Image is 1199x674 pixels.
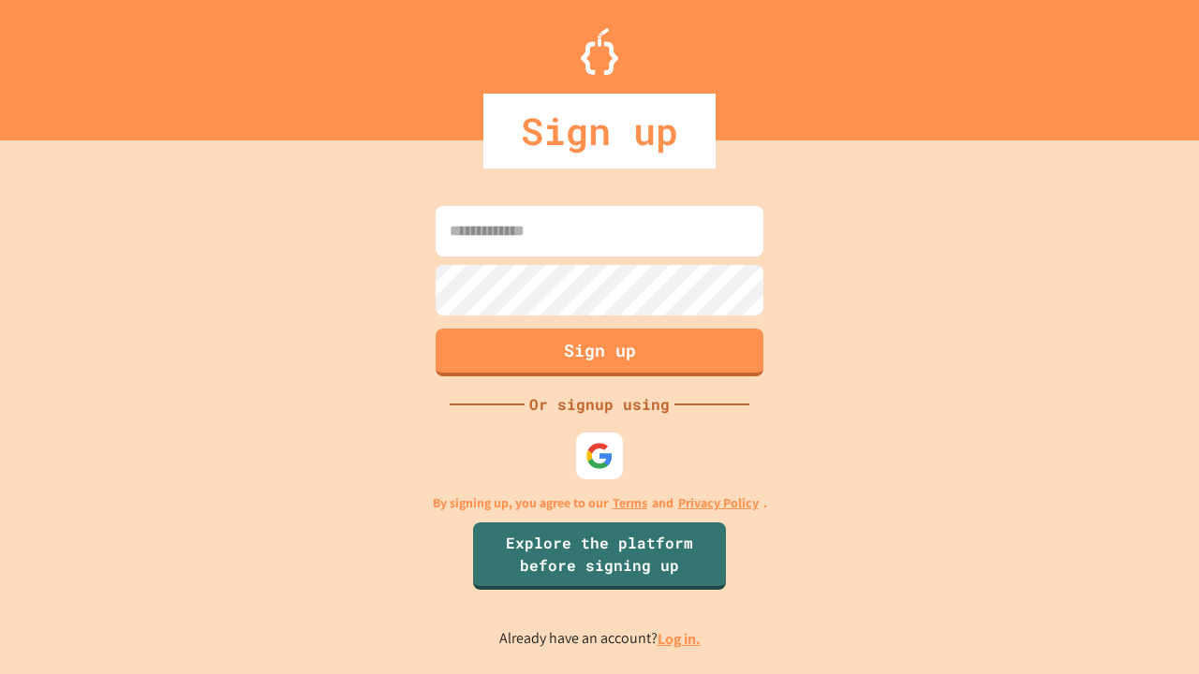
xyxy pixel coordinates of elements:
[473,522,726,590] a: Explore the platform before signing up
[436,329,763,376] button: Sign up
[613,493,647,513] a: Terms
[483,94,716,168] div: Sign up
[433,493,767,513] p: By signing up, you agree to our and .
[585,442,614,470] img: google-icon.svg
[678,493,759,513] a: Privacy Policy
[581,28,618,75] img: Logo.svg
[499,627,701,651] p: Already have an account?
[525,393,674,416] div: Or signup using
[658,629,701,649] a: Log in.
